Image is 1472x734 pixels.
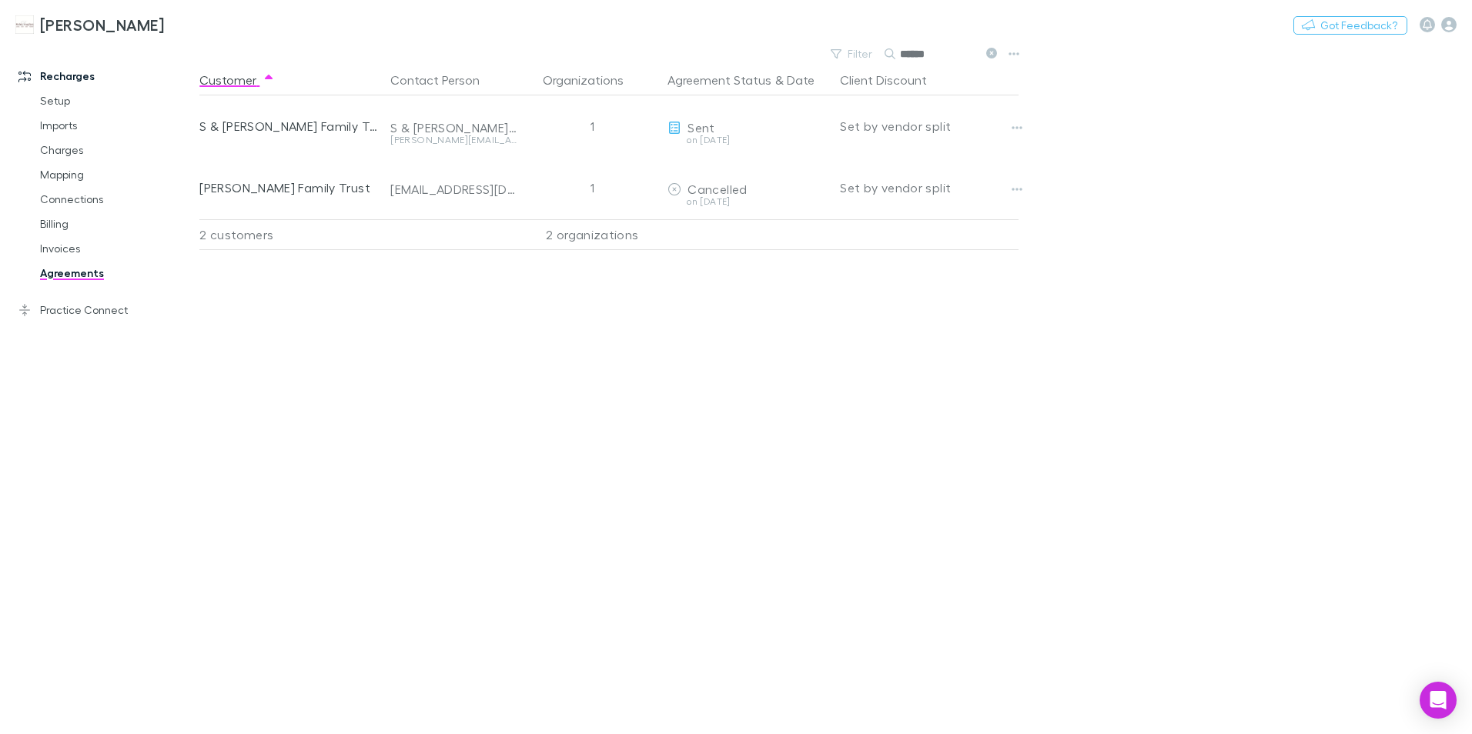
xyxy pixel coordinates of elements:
[40,15,164,34] h3: [PERSON_NAME]
[390,135,517,145] div: [PERSON_NAME][EMAIL_ADDRESS][DOMAIN_NAME]
[523,157,661,219] div: 1
[523,219,661,250] div: 2 organizations
[25,162,208,187] a: Mapping
[840,65,945,95] button: Client Discount
[25,113,208,138] a: Imports
[15,15,34,34] img: Hales Douglass's Logo
[25,187,208,212] a: Connections
[390,182,517,197] div: [EMAIL_ADDRESS][DOMAIN_NAME]
[667,65,771,95] button: Agreement Status
[523,95,661,157] div: 1
[390,120,517,135] div: S & [PERSON_NAME] Family Trust
[840,95,1019,157] div: Set by vendor split
[667,197,828,206] div: on [DATE]
[25,88,208,113] a: Setup
[687,120,714,135] span: Sent
[1293,16,1407,35] button: Got Feedback?
[667,135,828,145] div: on [DATE]
[6,6,173,43] a: [PERSON_NAME]
[199,65,275,95] button: Customer
[199,157,378,219] div: [PERSON_NAME] Family Trust
[787,65,815,95] button: Date
[199,95,378,157] div: S & [PERSON_NAME] Family Trust
[390,65,498,95] button: Contact Person
[823,45,882,63] button: Filter
[667,65,828,95] div: &
[840,157,1019,219] div: Set by vendor split
[1420,682,1457,719] div: Open Intercom Messenger
[3,64,208,88] a: Recharges
[3,298,208,322] a: Practice Connect
[687,182,747,196] span: Cancelled
[25,212,208,236] a: Billing
[543,65,642,95] button: Organizations
[25,138,208,162] a: Charges
[199,219,384,250] div: 2 customers
[25,261,208,285] a: Agreements
[25,236,208,261] a: Invoices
